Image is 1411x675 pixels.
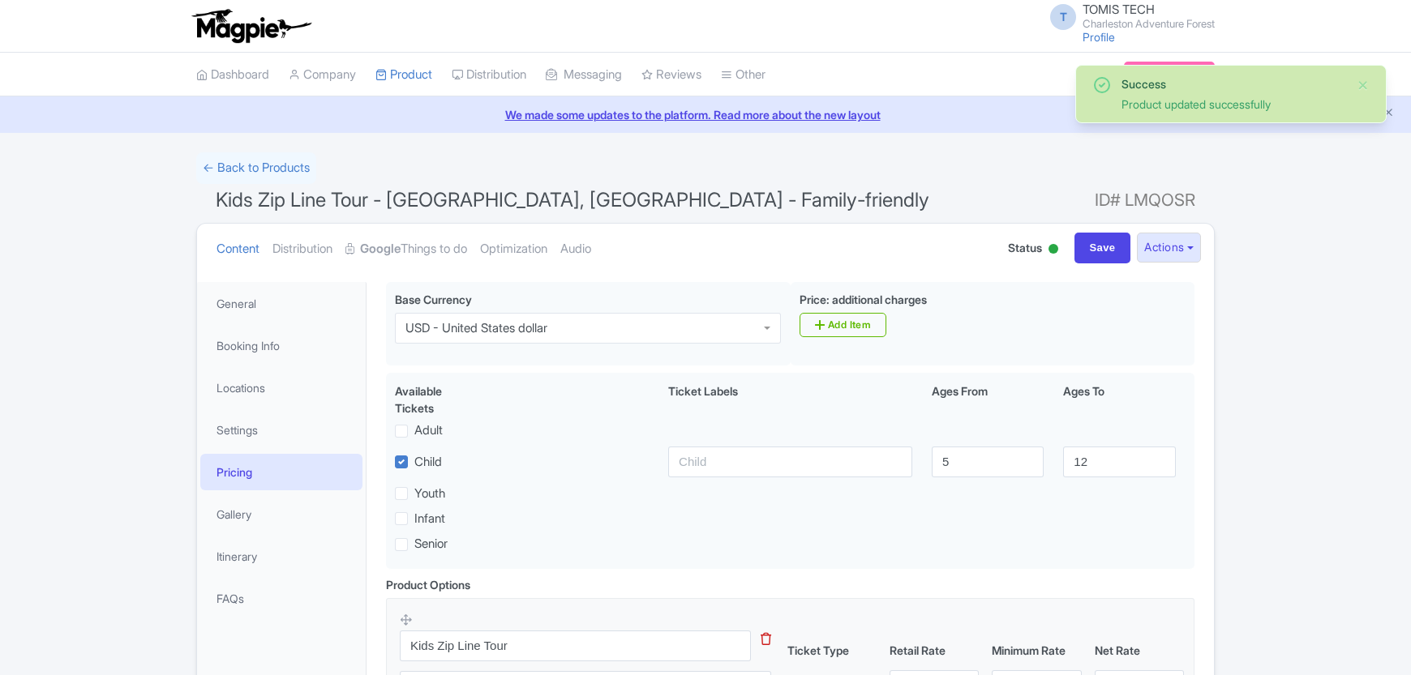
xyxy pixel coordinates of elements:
label: Senior [414,535,448,553]
small: Charleston Adventure Forest [1083,19,1215,29]
span: Base Currency [395,293,472,306]
a: We made some updates to the platform. Read more about the new layout [10,106,1401,123]
a: T TOMIS TECH Charleston Adventure Forest [1040,3,1215,29]
strong: Google [360,240,401,258]
div: Retail Rate [883,642,985,659]
a: GoogleThings to do [345,224,467,275]
a: Distribution [452,53,526,97]
a: Company [289,53,356,97]
label: Infant [414,510,445,528]
div: Ticket Type [781,642,883,659]
span: TOMIS TECH [1083,2,1155,17]
a: Content [217,224,259,275]
a: General [200,285,362,322]
a: Itinerary [200,538,362,575]
label: Child [414,453,442,472]
input: Child [668,446,912,477]
img: logo-ab69f6fb50320c5b225c76a69d11143b.png [188,8,314,44]
div: Available Tickets [395,382,482,417]
a: Distribution [272,224,332,275]
div: Ticket Labels [658,382,922,417]
div: Ages From [922,382,1053,417]
a: Add Item [800,313,886,337]
a: Other [721,53,766,97]
span: Status [1008,239,1042,256]
div: Ages To [1053,382,1185,417]
a: Product [375,53,432,97]
a: Booking Info [200,327,362,364]
a: ← Back to Products [196,152,316,184]
a: Reviews [641,53,701,97]
div: Success [1122,75,1344,92]
button: Actions [1137,233,1201,263]
a: Locations [200,370,362,406]
a: Messaging [546,53,622,97]
a: Audio [560,224,591,275]
input: Option Name [400,630,751,661]
label: Youth [414,485,445,503]
label: Adult [414,421,443,440]
label: Price: additional charges [800,291,927,308]
button: Close announcement [1383,105,1395,123]
div: Product Options [386,576,470,593]
button: Close [1357,75,1370,95]
a: Dashboard [196,53,269,97]
div: Minimum Rate [985,642,1087,659]
a: Gallery [200,496,362,532]
a: Subscription [1124,62,1215,86]
a: Pricing [200,454,362,490]
span: Kids Zip Line Tour - [GEOGRAPHIC_DATA], [GEOGRAPHIC_DATA] - Family-friendly [216,188,929,211]
span: ID# LMQOSR [1095,184,1195,216]
a: Profile [1083,30,1115,44]
input: Save [1074,233,1131,263]
a: FAQs [200,580,362,617]
div: USD - United States dollar [405,321,547,335]
div: Net Rate [1088,642,1190,659]
span: T [1050,4,1076,30]
div: Active [1045,237,1061,263]
a: Optimization [480,224,547,275]
a: Settings [200,412,362,448]
div: Product updated successfully [1122,96,1344,113]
